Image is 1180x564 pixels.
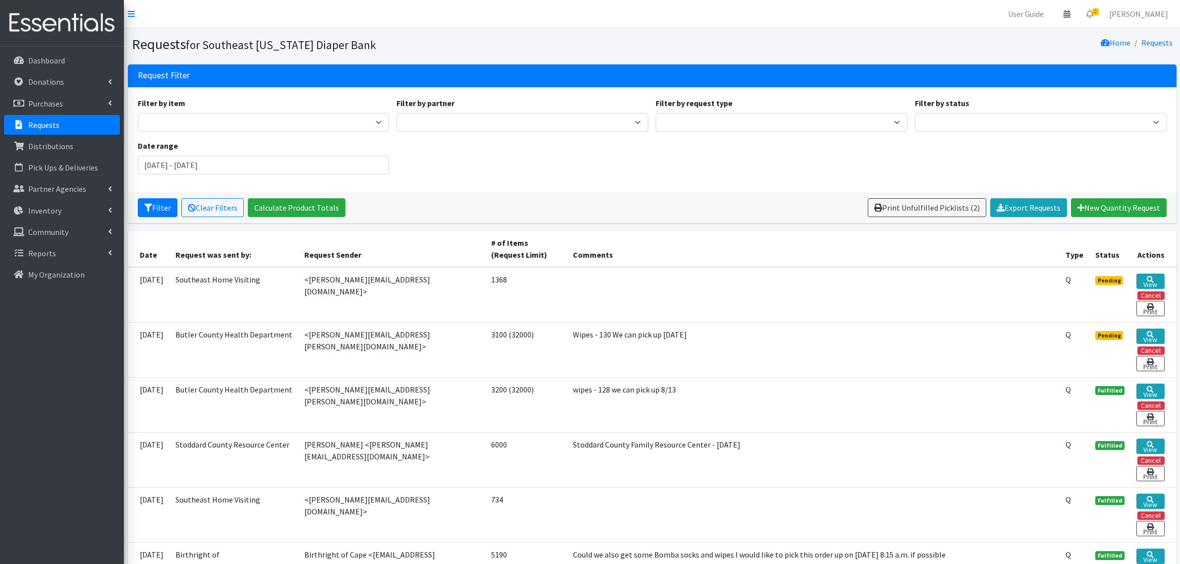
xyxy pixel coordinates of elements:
td: <[PERSON_NAME][EMAIL_ADDRESS][PERSON_NAME][DOMAIN_NAME]> [298,322,485,377]
a: Requests [1141,38,1173,48]
p: Partner Agencies [28,184,86,194]
a: Inventory [4,201,120,221]
p: My Organization [28,270,85,280]
th: Status [1089,231,1131,267]
label: Date range [138,140,178,152]
td: 3100 (32000) [485,322,567,377]
td: 1368 [485,267,567,323]
p: Distributions [28,141,73,151]
td: <[PERSON_NAME][EMAIL_ADDRESS][PERSON_NAME][DOMAIN_NAME]> [298,377,485,432]
a: Pick Ups & Deliveries [4,158,120,177]
a: [PERSON_NAME] [1101,4,1176,24]
button: Cancel [1137,401,1165,410]
td: [DATE] [128,487,169,542]
a: View [1136,494,1164,509]
abbr: Quantity [1066,385,1071,395]
h3: Request Filter [138,70,190,81]
td: [DATE] [128,432,169,487]
span: Fulfilled [1095,386,1125,395]
small: for Southeast [US_STATE] Diaper Bank [186,38,376,52]
a: Community [4,222,120,242]
input: January 1, 2011 - December 31, 2011 [138,156,390,174]
p: Reports [28,248,56,258]
a: Export Requests [990,198,1067,217]
td: Butler County Health Department [169,322,298,377]
span: Fulfilled [1095,441,1125,450]
a: New Quantity Request [1071,198,1167,217]
td: Wipes - 130 We can pick up [DATE] [567,322,1060,377]
td: Stoddard County Resource Center [169,432,298,487]
td: [PERSON_NAME] <[PERSON_NAME][EMAIL_ADDRESS][DOMAIN_NAME]> [298,432,485,487]
abbr: Quantity [1066,440,1071,450]
button: Cancel [1137,346,1165,355]
td: Southeast Home Visiting [169,267,298,323]
label: Filter by request type [656,97,732,109]
abbr: Quantity [1066,330,1071,339]
a: Distributions [4,136,120,156]
th: Actions [1130,231,1176,267]
p: Inventory [28,206,61,216]
h1: Requests [132,36,649,53]
td: [DATE] [128,322,169,377]
a: Donations [4,72,120,92]
label: Filter by status [915,97,969,109]
td: 6000 [485,432,567,487]
th: # of Items (Request Limit) [485,231,567,267]
th: Date [128,231,169,267]
a: Home [1101,38,1130,48]
button: Cancel [1137,291,1165,300]
label: Filter by partner [396,97,454,109]
td: Butler County Health Department [169,377,298,432]
span: Pending [1095,331,1124,340]
a: User Guide [1000,4,1052,24]
a: Print [1136,356,1164,371]
a: View [1136,549,1164,564]
td: [DATE] [128,377,169,432]
th: Request was sent by: [169,231,298,267]
td: [DATE] [128,267,169,323]
a: Purchases [4,94,120,113]
button: Cancel [1137,511,1165,520]
abbr: Quantity [1066,275,1071,284]
p: Donations [28,77,64,87]
td: Southeast Home Visiting [169,487,298,542]
a: View [1136,384,1164,399]
p: Dashboard [28,56,65,65]
a: Print [1136,521,1164,536]
span: Pending [1095,276,1124,285]
span: Fulfilled [1095,496,1125,505]
a: Calculate Product Totals [248,198,345,217]
a: View [1136,439,1164,454]
a: Partner Agencies [4,179,120,199]
p: Purchases [28,99,63,109]
abbr: Quantity [1066,550,1071,560]
a: Dashboard [4,51,120,70]
td: 734 [485,487,567,542]
a: Reports [4,243,120,263]
a: My Organization [4,265,120,284]
a: Print [1136,301,1164,316]
td: 3200 (32000) [485,377,567,432]
td: <[PERSON_NAME][EMAIL_ADDRESS][DOMAIN_NAME]> [298,487,485,542]
a: View [1136,329,1164,344]
td: Stoddard County Family Resource Center - [DATE] [567,432,1060,487]
td: wipes - 128 we can pick up 8/13 [567,377,1060,432]
span: Fulfilled [1095,551,1125,560]
a: Requests [4,115,120,135]
p: Community [28,227,68,237]
span: 2 [1092,8,1099,15]
a: 2 [1078,4,1101,24]
button: Cancel [1137,456,1165,465]
p: Pick Ups & Deliveries [28,163,98,172]
a: Print [1136,466,1164,481]
abbr: Quantity [1066,495,1071,505]
a: View [1136,274,1164,289]
a: Print [1136,411,1164,426]
a: Print Unfulfilled Picklists (2) [868,198,986,217]
p: Requests [28,120,59,130]
img: HumanEssentials [4,6,120,40]
label: Filter by item [138,97,185,109]
td: <[PERSON_NAME][EMAIL_ADDRESS][DOMAIN_NAME]> [298,267,485,323]
th: Type [1060,231,1089,267]
a: Clear Filters [181,198,244,217]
